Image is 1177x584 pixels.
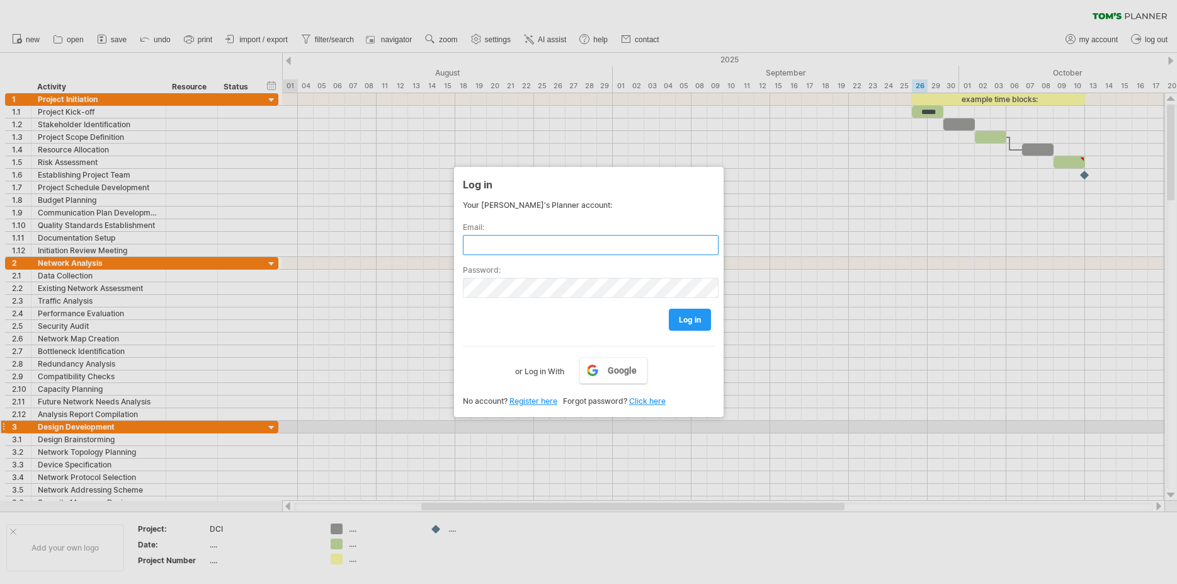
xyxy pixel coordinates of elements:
[463,222,715,232] label: Email:
[679,315,701,324] span: log in
[509,396,557,406] a: Register here
[463,396,508,406] span: No account?
[463,173,715,195] div: Log in
[463,200,715,210] div: Your [PERSON_NAME]'s Planner account:
[463,265,715,275] label: Password:
[579,357,647,384] a: Google
[669,309,711,331] a: log in
[515,357,564,379] label: or Log in With
[608,365,637,375] span: Google
[563,396,627,406] span: Forgot password?
[629,396,666,406] a: Click here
